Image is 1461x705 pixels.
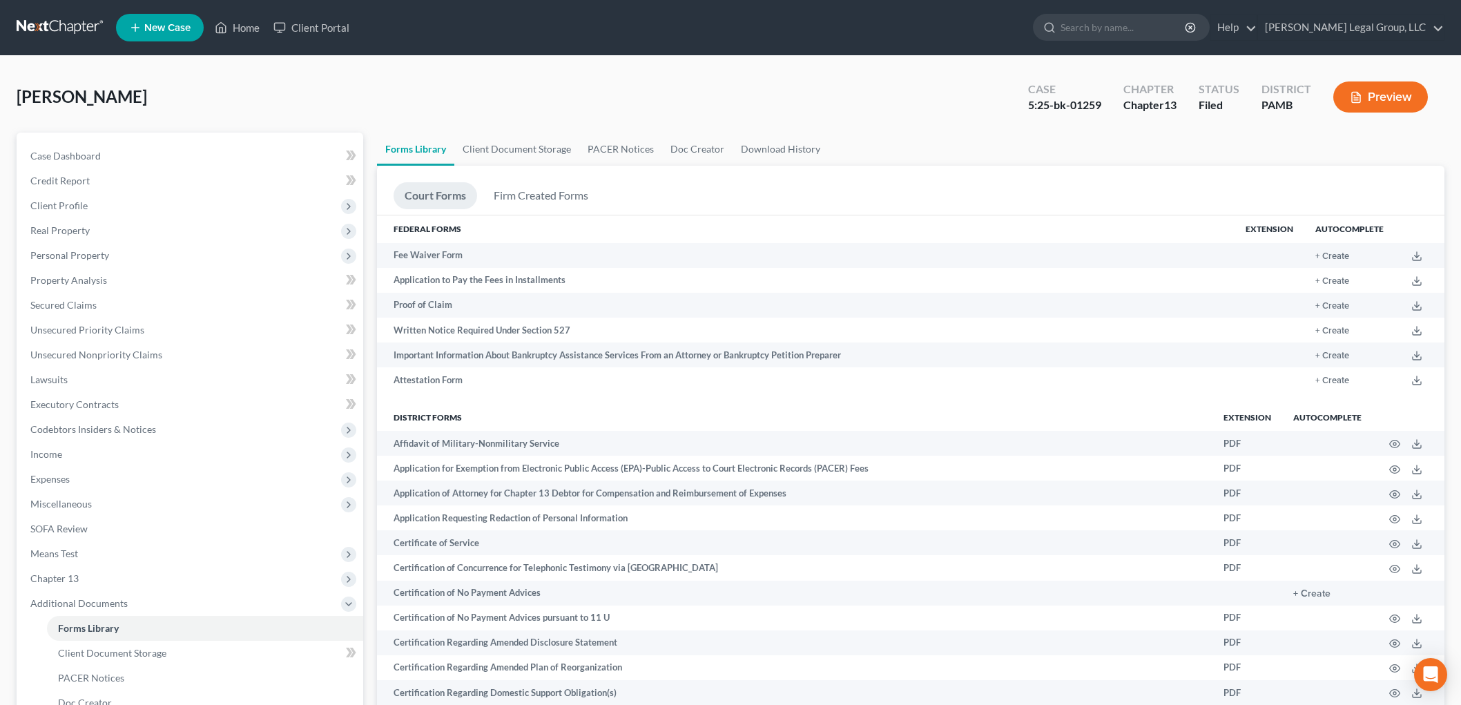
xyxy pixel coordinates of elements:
[1315,302,1349,311] button: + Create
[17,86,147,106] span: [PERSON_NAME]
[58,672,124,684] span: PACER Notices
[377,606,1212,630] td: Certification of No Payment Advices pursuant to 11 U
[19,268,363,293] a: Property Analysis
[377,243,1235,268] td: Fee Waiver Form
[377,367,1235,392] td: Attestation Form
[1028,97,1101,113] div: 5:25-bk-01259
[1293,589,1331,599] button: + Create
[30,324,144,336] span: Unsecured Priority Claims
[1212,555,1282,580] td: PDF
[30,200,88,211] span: Client Profile
[1212,456,1282,481] td: PDF
[30,398,119,410] span: Executory Contracts
[1123,97,1177,113] div: Chapter
[19,516,363,541] a: SOFA Review
[377,215,1235,243] th: Federal Forms
[1261,81,1311,97] div: District
[394,182,477,209] a: Court Forms
[1212,606,1282,630] td: PDF
[1235,215,1304,243] th: Extension
[30,224,90,236] span: Real Property
[1315,277,1349,286] button: + Create
[377,293,1235,318] td: Proof of Claim
[1212,530,1282,555] td: PDF
[377,268,1235,293] td: Application to Pay the Fees in Installments
[377,133,454,166] a: Forms Library
[377,680,1212,705] td: Certification Regarding Domestic Support Obligation(s)
[1212,481,1282,505] td: PDF
[47,641,363,666] a: Client Document Storage
[377,581,1212,606] td: Certification of No Payment Advices
[19,144,363,168] a: Case Dashboard
[144,23,191,33] span: New Case
[1315,327,1349,336] button: + Create
[377,431,1212,456] td: Affidavit of Military-Nonmilitary Service
[19,318,363,342] a: Unsecured Priority Claims
[377,318,1235,342] td: Written Notice Required Under Section 527
[1028,81,1101,97] div: Case
[377,655,1212,680] td: Certification Regarding Amended Plan of Reorganization
[267,15,356,40] a: Client Portal
[30,349,162,360] span: Unsecured Nonpriority Claims
[733,133,829,166] a: Download History
[1199,97,1239,113] div: Filed
[58,622,119,634] span: Forms Library
[30,274,107,286] span: Property Analysis
[377,505,1212,530] td: Application Requesting Redaction of Personal Information
[30,473,70,485] span: Expenses
[1199,81,1239,97] div: Status
[1212,680,1282,705] td: PDF
[30,299,97,311] span: Secured Claims
[1414,658,1447,691] div: Open Intercom Messenger
[19,342,363,367] a: Unsecured Nonpriority Claims
[30,249,109,261] span: Personal Property
[1164,98,1177,111] span: 13
[1212,630,1282,655] td: PDF
[1333,81,1428,113] button: Preview
[1282,403,1373,431] th: Autocomplete
[208,15,267,40] a: Home
[1061,15,1187,40] input: Search by name...
[377,403,1212,431] th: District forms
[47,666,363,690] a: PACER Notices
[19,293,363,318] a: Secured Claims
[30,548,78,559] span: Means Test
[1212,505,1282,530] td: PDF
[377,530,1212,555] td: Certificate of Service
[1212,403,1282,431] th: Extension
[377,630,1212,655] td: Certification Regarding Amended Disclosure Statement
[377,481,1212,505] td: Application of Attorney for Chapter 13 Debtor for Compensation and Reimbursement of Expenses
[1210,15,1257,40] a: Help
[30,448,62,460] span: Income
[579,133,662,166] a: PACER Notices
[30,523,88,534] span: SOFA Review
[1261,97,1311,113] div: PAMB
[377,456,1212,481] td: Application for Exemption from Electronic Public Access (EPA)-Public Access to Court Electronic R...
[30,175,90,186] span: Credit Report
[19,392,363,417] a: Executory Contracts
[1315,376,1349,385] button: + Create
[1315,351,1349,360] button: + Create
[662,133,733,166] a: Doc Creator
[30,572,79,584] span: Chapter 13
[30,374,68,385] span: Lawsuits
[30,150,101,162] span: Case Dashboard
[454,133,579,166] a: Client Document Storage
[1304,215,1395,243] th: Autocomplete
[1258,15,1444,40] a: [PERSON_NAME] Legal Group, LLC
[30,498,92,510] span: Miscellaneous
[1212,655,1282,680] td: PDF
[58,647,166,659] span: Client Document Storage
[377,555,1212,580] td: Certification of Concurrence for Telephonic Testimony via [GEOGRAPHIC_DATA]
[47,616,363,641] a: Forms Library
[377,342,1235,367] td: Important Information About Bankruptcy Assistance Services From an Attorney or Bankruptcy Petitio...
[483,182,599,209] a: Firm Created Forms
[1123,81,1177,97] div: Chapter
[1315,252,1349,261] button: + Create
[19,367,363,392] a: Lawsuits
[30,423,156,435] span: Codebtors Insiders & Notices
[19,168,363,193] a: Credit Report
[1212,431,1282,456] td: PDF
[30,597,128,609] span: Additional Documents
